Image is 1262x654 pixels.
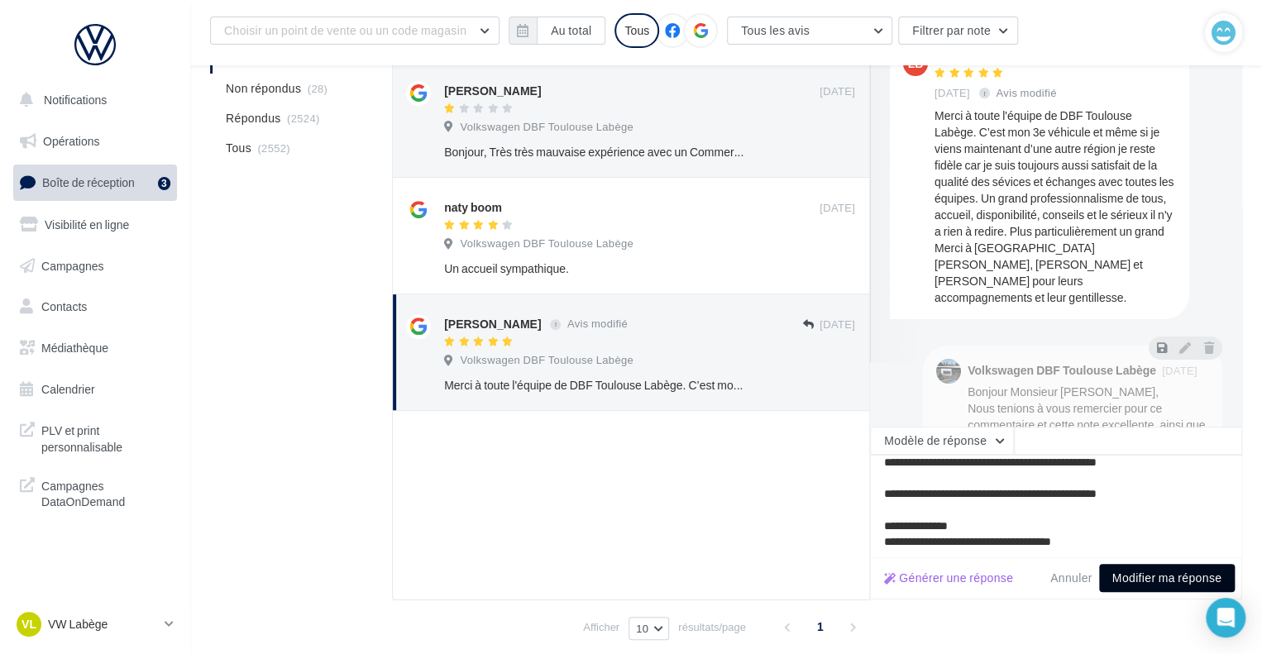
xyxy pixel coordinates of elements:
span: Calendrier [41,382,95,396]
span: (28) [308,82,327,95]
span: Campagnes [41,258,104,272]
a: PLV et print personnalisable [10,413,180,461]
span: PLV et print personnalisable [41,419,170,455]
span: Médiathèque [41,341,108,355]
a: Opérations [10,124,180,159]
button: Choisir un point de vente ou un code magasin [210,17,500,45]
span: Choisir un point de vente ou un code magasin [224,23,466,37]
span: Volkswagen DBF Toulouse Labège [460,236,633,251]
a: Boîte de réception3 [10,165,180,200]
a: Médiathèque [10,331,180,365]
span: 10 [636,622,648,635]
span: Boîte de réception [42,175,135,189]
span: VL [22,616,36,633]
div: Bonjour Monsieur [PERSON_NAME], Nous tenions à vous remercier pour ce commentaire et cette note e... [968,384,1209,599]
span: Non répondus [226,80,301,97]
button: Modèle de réponse [870,427,1014,455]
div: Un accueil sympathique. [444,260,748,277]
a: Visibilité en ligne [10,208,180,242]
a: Campagnes DataOnDemand [10,468,180,517]
span: Volkswagen DBF Toulouse Labège [460,353,633,368]
span: Répondus [226,110,281,127]
span: (2552) [257,141,290,155]
span: [DATE] [820,201,855,216]
div: Tous [614,13,659,48]
div: Open Intercom Messenger [1206,598,1245,637]
span: Tous les avis [741,23,810,37]
a: Calendrier [10,372,180,407]
span: [DATE] [1162,365,1197,376]
button: Au total [509,17,605,45]
span: résultats/page [678,619,746,635]
div: Merci à toute l'équipe de DBF Toulouse Labège. C’est mon 3e véhicule et même si je viens maintena... [935,107,1176,306]
span: Visibilité en ligne [45,217,129,232]
button: Au total [537,17,605,45]
div: Bonjour, Très très mauvaise expérience avec un Commercial pour un leasing sur électrique. Les éch... [444,144,748,160]
span: [DATE] [820,317,855,332]
span: Contacts [41,299,87,313]
button: Modifier ma réponse [1099,564,1235,592]
button: Tous les avis [727,17,892,45]
div: [PERSON_NAME] [444,316,541,332]
span: Opérations [43,134,99,148]
button: Filtrer par note [898,17,1018,45]
span: Afficher [583,619,619,635]
div: Volkswagen DBF Toulouse Labège [968,365,1156,376]
button: Notifications [10,83,174,117]
span: Avis modifié [997,86,1057,99]
button: 10 [629,617,669,640]
a: Campagnes [10,249,180,284]
span: Tous [226,140,251,156]
span: Volkswagen DBF Toulouse Labège [460,120,633,135]
button: Générer une réponse [877,568,1020,588]
span: [DATE] [935,86,970,101]
span: Notifications [44,93,107,107]
div: [PERSON_NAME] [444,83,541,99]
span: Campagnes DataOnDemand [41,475,170,510]
div: naty boom [444,199,502,216]
a: VL VW Labège [13,609,177,640]
div: Merci à toute l'équipe de DBF Toulouse Labège. C’est mon 3e véhicule et même si je viens maintena... [444,377,748,394]
span: [DATE] [820,84,855,99]
p: VW Labège [48,616,158,633]
span: 1 [807,613,834,640]
span: Avis modifié [567,317,628,331]
span: (2524) [287,112,320,125]
a: Contacts [10,289,180,324]
button: Annuler [1044,568,1099,588]
div: 3 [158,177,170,190]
